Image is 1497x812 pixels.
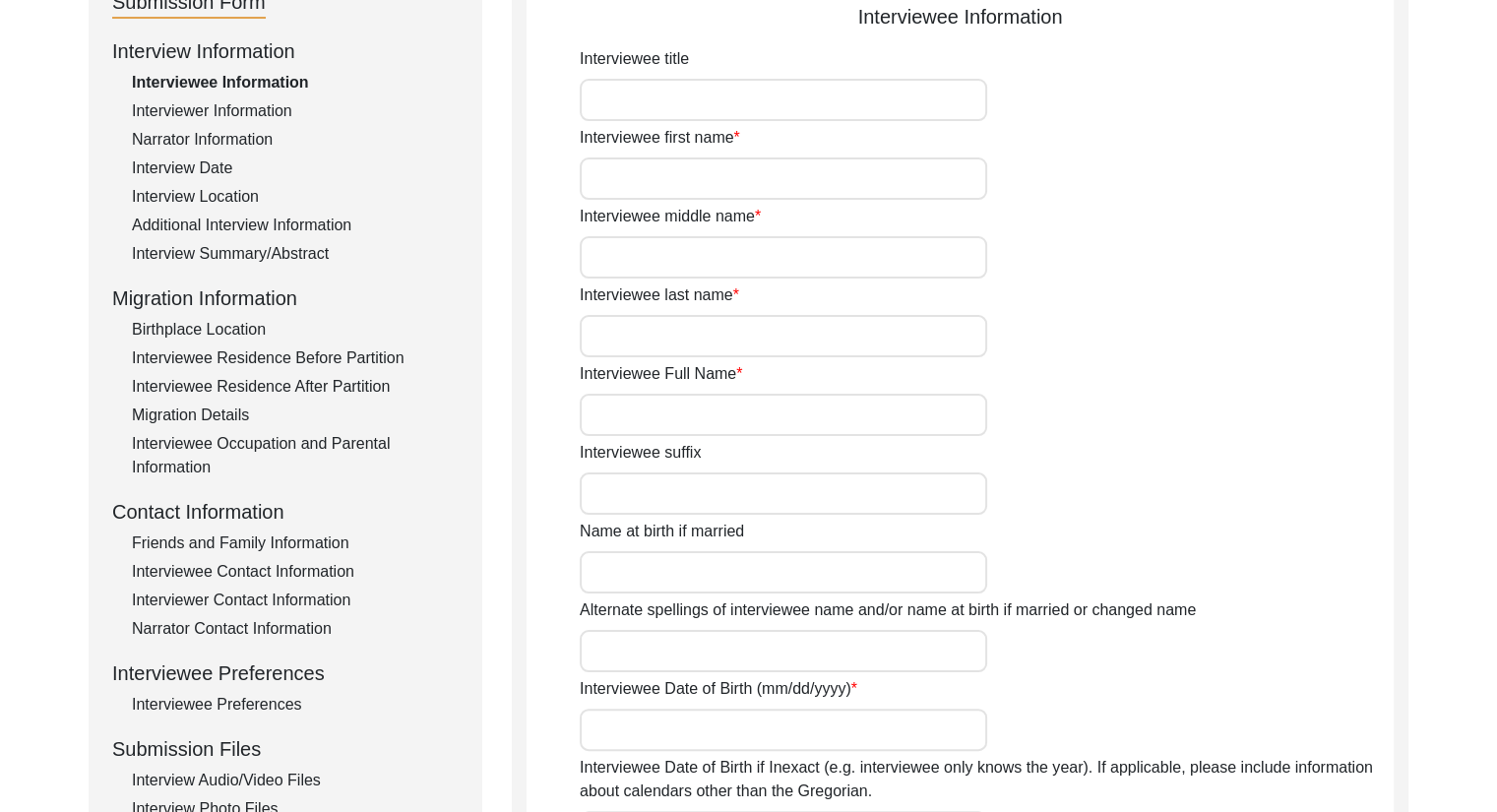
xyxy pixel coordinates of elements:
[132,560,459,584] div: Interviewee Contact Information
[132,617,459,641] div: Narrator Contact Information
[580,126,740,150] label: Interviewee first name
[132,71,459,94] div: Interviewee Information
[132,185,459,209] div: Interview Location
[132,693,459,717] div: Interviewee Preferences
[132,375,459,399] div: Interviewee Residence After Partition
[132,531,459,555] div: Friends and Family Information
[112,734,459,764] div: Submission Files
[580,598,1196,622] label: Alternate spellings of interviewee name and/or name at birth if married or changed name
[132,318,459,342] div: Birthplace Location
[580,205,761,228] label: Interviewee middle name
[112,497,459,527] div: Contact Information
[580,756,1394,803] label: Interviewee Date of Birth if Inexact (e.g. interviewee only knows the year). If applicable, pleas...
[132,404,459,427] div: Migration Details
[132,99,459,123] div: Interviewer Information
[580,441,701,465] label: Interviewee suffix
[132,214,459,237] div: Additional Interview Information
[580,47,689,71] label: Interviewee title
[580,677,857,701] label: Interviewee Date of Birth (mm/dd/yyyy)
[132,156,459,180] div: Interview Date
[132,769,459,792] div: Interview Audio/Video Files
[112,283,459,313] div: Migration Information
[580,362,742,386] label: Interviewee Full Name
[580,520,744,543] label: Name at birth if married
[132,242,459,266] div: Interview Summary/Abstract
[132,128,459,152] div: Narrator Information
[132,346,459,370] div: Interviewee Residence Before Partition
[112,36,459,66] div: Interview Information
[132,589,459,612] div: Interviewer Contact Information
[580,283,739,307] label: Interviewee last name
[112,658,459,688] div: Interviewee Preferences
[527,2,1394,31] div: Interviewee Information
[132,432,459,479] div: Interviewee Occupation and Parental Information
